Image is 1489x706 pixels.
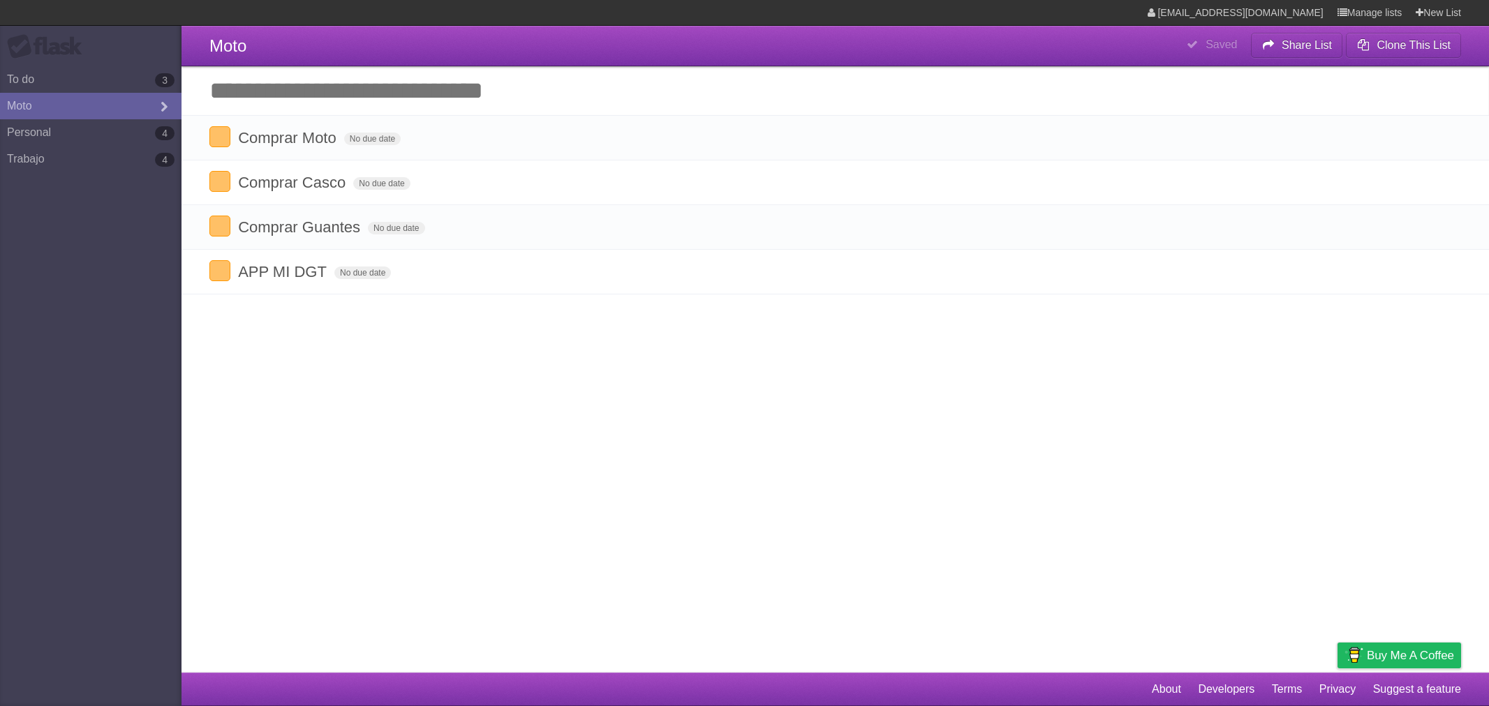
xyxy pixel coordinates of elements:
[155,126,175,140] b: 4
[1206,38,1237,50] b: Saved
[209,171,230,192] label: Done
[344,133,401,145] span: No due date
[209,216,230,236] label: Done
[1338,643,1461,668] a: Buy me a coffee
[1377,39,1451,51] b: Clone This List
[238,174,349,191] span: Comprar Casco
[1373,676,1461,703] a: Suggest a feature
[1282,39,1332,51] b: Share List
[1152,676,1181,703] a: About
[1198,676,1254,703] a: Developers
[238,263,330,280] span: APP MI DGT
[7,34,91,59] div: Flask
[1251,33,1343,58] button: Share List
[1367,643,1454,668] span: Buy me a coffee
[155,73,175,87] b: 3
[209,260,230,281] label: Done
[368,222,424,234] span: No due date
[209,36,246,55] span: Moto
[1272,676,1303,703] a: Terms
[353,177,410,190] span: No due date
[209,126,230,147] label: Done
[1344,643,1363,667] img: Buy me a coffee
[238,129,340,147] span: Comprar Moto
[334,266,391,279] span: No due date
[1346,33,1461,58] button: Clone This List
[155,153,175,167] b: 4
[238,218,364,236] span: Comprar Guantes
[1319,676,1356,703] a: Privacy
